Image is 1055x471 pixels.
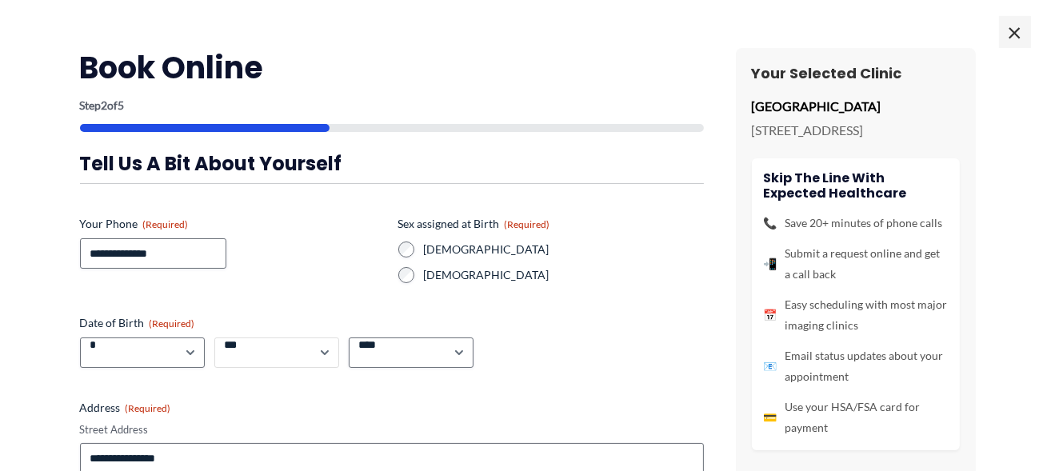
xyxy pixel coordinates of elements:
span: 📞 [764,213,777,234]
span: (Required) [143,218,189,230]
li: Save 20+ minutes of phone calls [764,213,948,234]
span: (Required) [126,402,171,414]
legend: Date of Birth [80,315,195,331]
p: Step of [80,100,704,111]
h2: Book Online [80,48,704,87]
li: Email status updates about your appointment [764,345,948,387]
label: Your Phone [80,216,386,232]
span: 5 [118,98,125,112]
span: 2 [102,98,108,112]
li: Submit a request online and get a call back [764,243,948,285]
h3: Your Selected Clinic [752,64,960,82]
span: 💳 [764,407,777,428]
span: 📧 [764,356,777,377]
li: Easy scheduling with most major imaging clinics [764,294,948,336]
p: [STREET_ADDRESS] [752,118,960,142]
label: [DEMOGRAPHIC_DATA] [424,267,704,283]
span: (Required) [150,317,195,329]
span: × [999,16,1031,48]
h4: Skip the line with Expected Healthcare [764,170,948,201]
label: [DEMOGRAPHIC_DATA] [424,241,704,257]
p: [GEOGRAPHIC_DATA] [752,94,960,118]
label: Street Address [80,422,704,437]
h3: Tell us a bit about yourself [80,151,704,176]
legend: Address [80,400,171,416]
span: 📅 [764,305,777,325]
span: 📲 [764,253,777,274]
legend: Sex assigned at Birth [398,216,550,232]
li: Use your HSA/FSA card for payment [764,397,948,438]
span: (Required) [505,218,550,230]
